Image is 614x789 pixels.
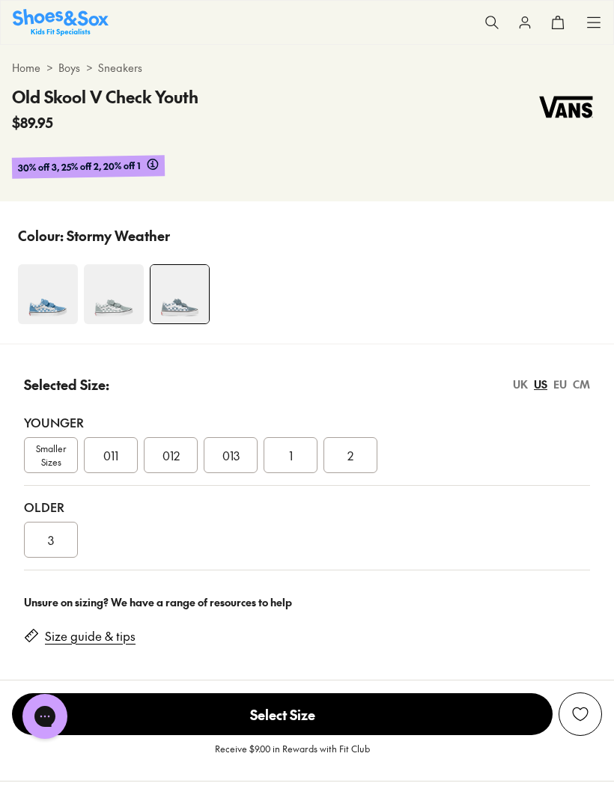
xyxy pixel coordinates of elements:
[573,377,590,392] div: CM
[18,158,141,175] span: 30% off 3, 25% off 2, 20% off 1
[151,265,209,323] img: Old Skool V Check Youth Stormy Weather
[12,693,553,735] span: Select Size
[18,225,64,246] p: Colour:
[24,374,109,394] p: Selected Size:
[347,446,353,464] span: 2
[58,60,80,76] a: Boys
[222,446,240,464] span: 013
[12,85,198,109] h4: Old Skool V Check Youth
[12,60,602,76] div: > >
[67,225,170,246] p: Stormy Weather
[13,9,109,35] img: SNS_Logo_Responsive.svg
[15,689,75,744] iframe: Gorgias live chat messenger
[18,264,78,324] img: 4-538844_1
[534,377,547,392] div: US
[24,498,590,516] div: Older
[103,446,118,464] span: 011
[513,377,528,392] div: UK
[553,377,567,392] div: EU
[530,85,602,130] img: Vendor logo
[12,112,53,132] span: $89.95
[24,413,590,431] div: Younger
[289,446,293,464] span: 1
[98,60,142,76] a: Sneakers
[13,9,109,35] a: Shoes & Sox
[45,628,136,645] a: Size guide & tips
[12,692,553,736] button: Select Size
[48,531,54,549] span: 3
[12,60,40,76] a: Home
[24,594,590,610] div: Unsure on sizing? We have a range of resources to help
[162,446,180,464] span: 012
[215,742,370,769] p: Receive $9.00 in Rewards with Fit Club
[25,442,77,469] span: Smaller Sizes
[559,692,602,736] button: Add to Wishlist
[84,264,144,324] img: 4-538840_1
